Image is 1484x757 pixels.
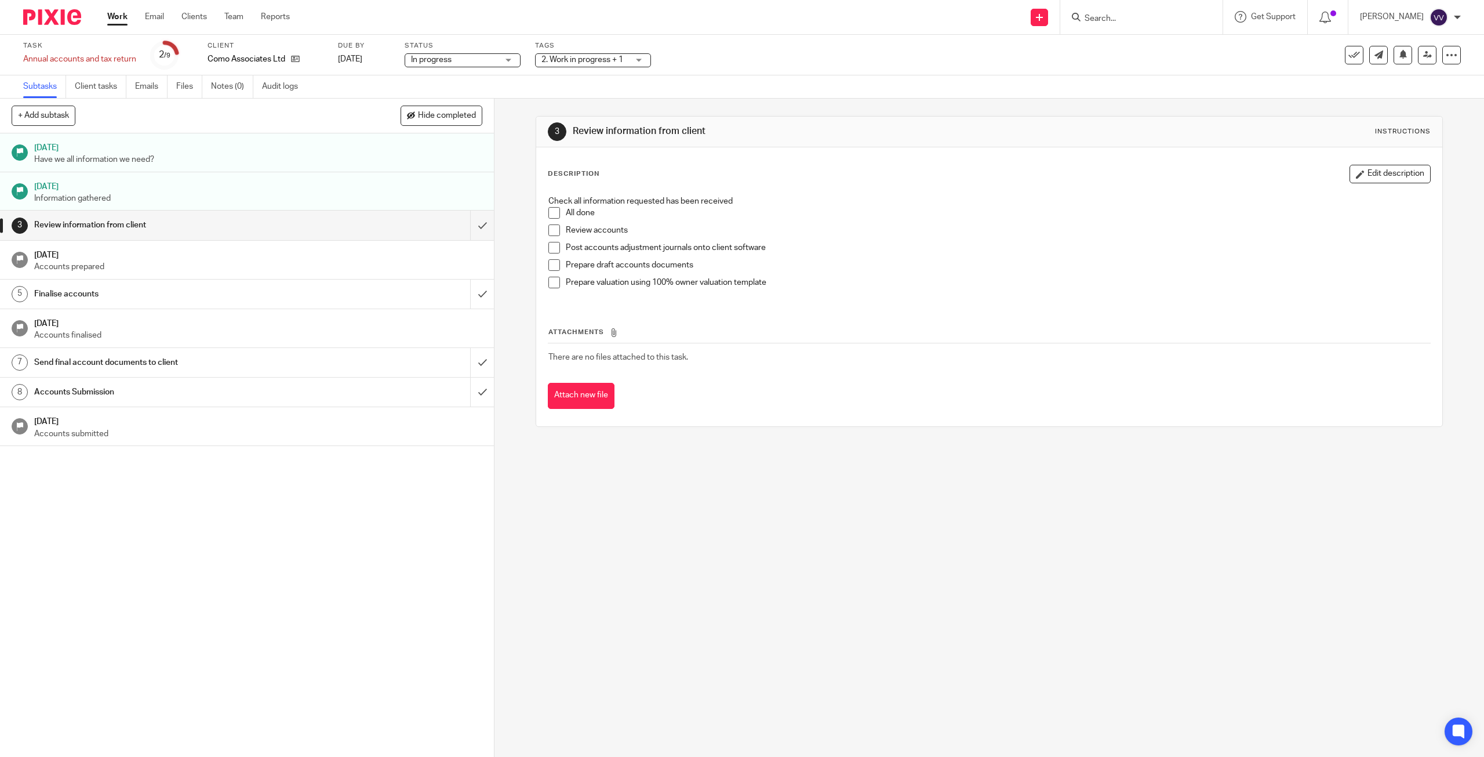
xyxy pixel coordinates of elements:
div: 3 [12,218,28,234]
div: Instructions [1375,127,1431,136]
h1: [DATE] [34,413,483,428]
p: All done [566,207,1430,219]
a: Notes (0) [211,75,253,98]
input: Search [1083,14,1188,24]
button: Edit description [1350,165,1431,183]
a: Audit logs [262,75,307,98]
div: 3 [548,122,566,141]
div: 8 [12,384,28,400]
span: There are no files attached to this task. [548,353,688,361]
p: Information gathered [34,193,483,204]
button: Attach new file [548,383,614,409]
label: Task [23,41,136,50]
a: Files [176,75,202,98]
span: Attachments [548,329,604,335]
p: Prepare valuation using 100% owner valuation template [566,277,1430,288]
p: Como Associates Ltd [208,53,285,65]
button: + Add subtask [12,106,75,125]
p: [PERSON_NAME] [1360,11,1424,23]
p: Post accounts adjustment journals onto client software [566,242,1430,253]
span: 2. Work in progress + 1 [541,56,623,64]
h1: Accounts Submission [34,383,317,401]
label: Client [208,41,323,50]
a: Email [145,11,164,23]
p: Check all information requested has been received [548,195,1430,207]
label: Due by [338,41,390,50]
a: Reports [261,11,290,23]
div: 2 [159,48,170,61]
h1: [DATE] [34,139,483,154]
p: Accounts prepared [34,261,483,273]
a: Team [224,11,243,23]
a: Subtasks [23,75,66,98]
div: 7 [12,354,28,371]
img: svg%3E [1430,8,1448,27]
a: Client tasks [75,75,126,98]
span: Hide completed [418,111,476,121]
a: Work [107,11,128,23]
div: 5 [12,286,28,302]
label: Tags [535,41,651,50]
label: Status [405,41,521,50]
span: [DATE] [338,55,362,63]
p: Prepare draft accounts documents [566,259,1430,271]
a: Emails [135,75,168,98]
h1: Send final account documents to client [34,354,317,371]
p: Have we all information we need? [34,154,483,165]
span: In progress [411,56,452,64]
small: /9 [164,52,170,59]
p: Accounts finalised [34,329,483,341]
p: Accounts submitted [34,428,483,440]
img: Pixie [23,9,81,25]
h1: Finalise accounts [34,285,317,303]
p: Review accounts [566,224,1430,236]
h1: [DATE] [34,178,483,193]
p: Description [548,169,599,179]
span: Get Support [1251,13,1296,21]
div: Annual accounts and tax return [23,53,136,65]
h1: [DATE] [34,247,483,261]
a: Clients [181,11,207,23]
h1: Review information from client [34,216,317,234]
h1: [DATE] [34,315,483,329]
button: Hide completed [401,106,482,125]
h1: Review information from client [573,125,1014,137]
